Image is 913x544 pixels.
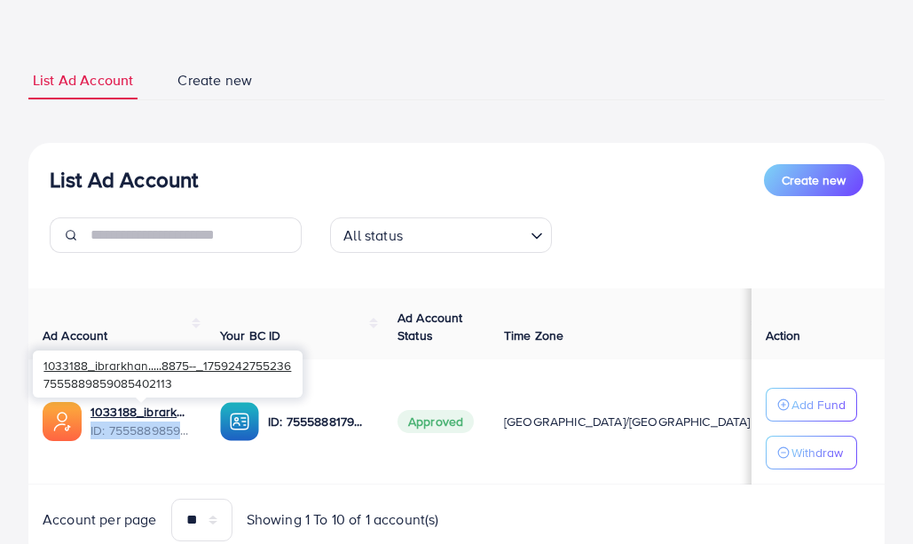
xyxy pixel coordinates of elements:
span: Ad Account [43,327,108,344]
p: ID: 7555888179098861585 [268,411,369,432]
span: Approved [397,410,474,433]
span: Account per page [43,509,157,530]
span: List Ad Account [33,70,133,91]
div: Search for option [330,217,552,253]
p: Add Fund [791,394,846,415]
span: [GEOGRAPHIC_DATA]/[GEOGRAPHIC_DATA] [504,413,751,430]
span: Action [766,327,801,344]
p: Withdraw [791,442,843,463]
span: ID: 7555889859085402113 [91,422,192,439]
img: ic-ba-acc.ded83a64.svg [220,402,259,441]
iframe: Chat [838,464,900,531]
div: 7555889859085402113 [33,351,303,398]
button: Add Fund [766,388,857,422]
span: Ad Account Status [397,309,463,344]
span: Your BC ID [220,327,281,344]
a: 1033188_ibrarkhan.....8875--_1759242755236 [91,403,192,421]
span: Create new [177,70,252,91]
img: ic-ads-acc.e4c84228.svg [43,402,82,441]
button: Create new [764,164,863,196]
span: Time Zone [504,327,563,344]
span: Showing 1 To 10 of 1 account(s) [247,509,439,530]
span: 1033188_ibrarkhan.....8875--_1759242755236 [43,357,291,374]
input: Search for option [408,219,523,248]
h3: List Ad Account [50,167,198,193]
span: Create new [782,171,846,189]
button: Withdraw [766,436,857,469]
span: All status [340,223,406,248]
